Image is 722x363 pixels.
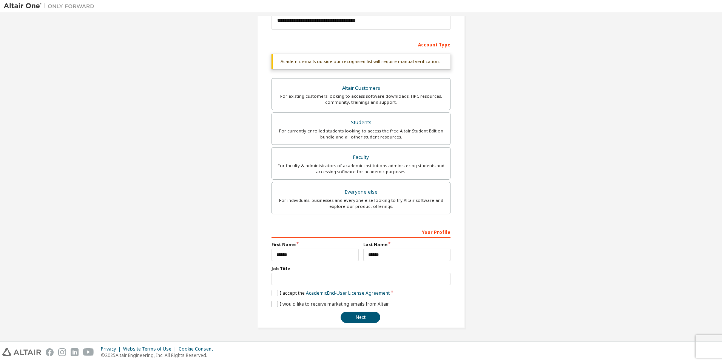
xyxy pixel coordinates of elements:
[276,197,446,209] div: For individuals, businesses and everyone else looking to try Altair software and explore our prod...
[341,312,380,323] button: Next
[101,346,123,352] div: Privacy
[272,301,389,307] label: I would like to receive marketing emails from Altair
[276,163,446,175] div: For faculty & administrators of academic institutions administering students and accessing softwa...
[276,93,446,105] div: For existing customers looking to access software downloads, HPC resources, community, trainings ...
[272,54,450,69] div: Academic emails outside our recognised list will require manual verification.
[272,266,450,272] label: Job Title
[272,241,359,248] label: First Name
[2,348,41,356] img: altair_logo.svg
[272,38,450,50] div: Account Type
[363,241,450,248] label: Last Name
[276,117,446,128] div: Students
[83,348,94,356] img: youtube.svg
[71,348,79,356] img: linkedin.svg
[58,348,66,356] img: instagram.svg
[4,2,98,10] img: Altair One
[276,128,446,140] div: For currently enrolled students looking to access the free Altair Student Edition bundle and all ...
[101,352,218,358] p: © 2025 Altair Engineering, Inc. All Rights Reserved.
[306,290,390,296] a: Academic End-User License Agreement
[272,226,450,238] div: Your Profile
[276,187,446,197] div: Everyone else
[46,348,54,356] img: facebook.svg
[276,83,446,94] div: Altair Customers
[276,152,446,163] div: Faculty
[272,290,390,296] label: I accept the
[123,346,179,352] div: Website Terms of Use
[179,346,218,352] div: Cookie Consent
